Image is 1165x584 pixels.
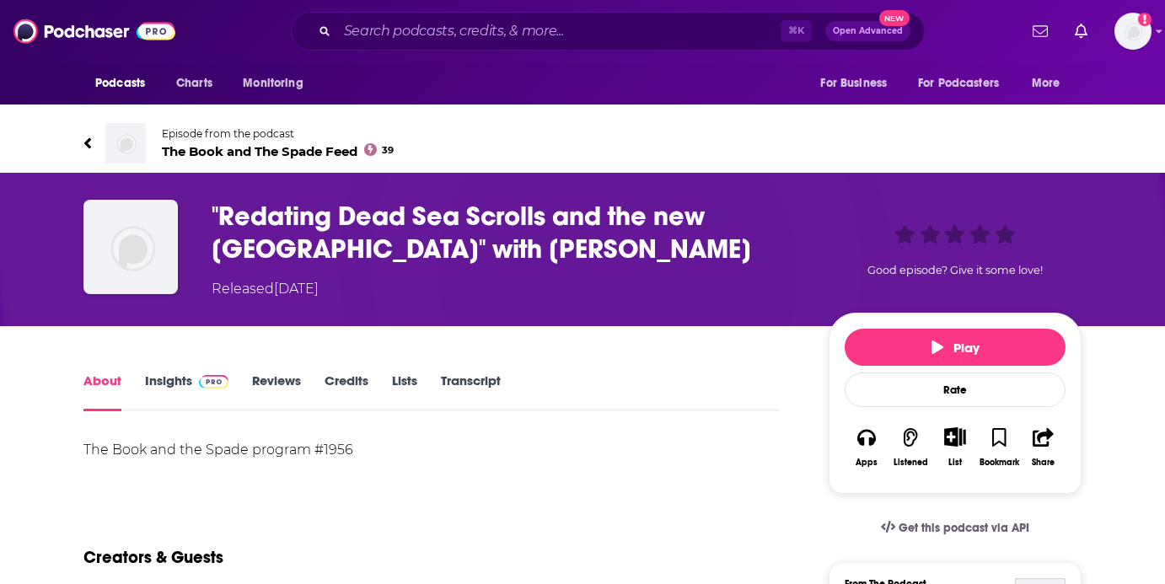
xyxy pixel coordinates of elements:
[83,123,1082,163] a: The Book and The Spade FeedEpisode from the podcastThe Book and The Spade Feed39
[199,375,228,388] img: Podchaser Pro
[13,15,175,47] img: Podchaser - Follow, Share and Rate Podcasts
[879,10,910,26] span: New
[845,329,1066,366] button: Play
[105,123,146,163] img: The Book and The Spade Feed
[231,67,325,99] button: open menu
[899,521,1029,535] span: Get this podcast via API
[1022,416,1066,478] button: Share
[1138,13,1152,26] svg: Add a profile image
[392,372,417,411] a: Lists
[1114,13,1152,50] img: User Profile
[1114,13,1152,50] button: Show profile menu
[83,67,167,99] button: open menu
[845,416,889,478] button: Apps
[83,200,178,294] img: "Redating Dead Sea Scrolls and the new Ashdood National Park" with Clyde Billington
[937,427,972,446] button: Show More Button
[808,67,908,99] button: open menu
[212,200,802,265] h1: "Redating Dead Sea Scrolls and the new Ashdood National Park" with Clyde Billington
[145,372,228,411] a: InsightsPodchaser Pro
[1068,17,1094,46] a: Show notifications dropdown
[867,507,1043,549] a: Get this podcast via API
[907,67,1023,99] button: open menu
[382,147,394,154] span: 39
[165,67,223,99] a: Charts
[162,143,394,159] span: The Book and The Spade Feed
[83,438,779,462] div: The Book and the Spade program #1956
[894,458,928,468] div: Listened
[1114,13,1152,50] span: Logged in as antonettefrontgate
[889,416,932,478] button: Listened
[845,372,1066,407] div: Rate
[980,458,1019,468] div: Bookmark
[856,458,878,468] div: Apps
[441,372,501,411] a: Transcript
[95,72,145,95] span: Podcasts
[176,72,212,95] span: Charts
[252,372,301,411] a: Reviews
[781,20,812,42] span: ⌘ K
[212,279,319,299] div: Released [DATE]
[977,416,1021,478] button: Bookmark
[948,457,962,468] div: List
[820,72,887,95] span: For Business
[1026,17,1055,46] a: Show notifications dropdown
[867,264,1043,276] span: Good episode? Give it some love!
[918,72,999,95] span: For Podcasters
[1032,72,1060,95] span: More
[833,27,903,35] span: Open Advanced
[933,416,977,478] div: Show More ButtonList
[825,21,910,41] button: Open AdvancedNew
[1032,458,1055,468] div: Share
[931,340,980,356] span: Play
[291,12,925,51] div: Search podcasts, credits, & more...
[1020,67,1082,99] button: open menu
[337,18,781,45] input: Search podcasts, credits, & more...
[243,72,303,95] span: Monitoring
[162,127,394,140] span: Episode from the podcast
[83,547,223,568] h2: Creators & Guests
[325,372,368,411] a: Credits
[83,372,121,411] a: About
